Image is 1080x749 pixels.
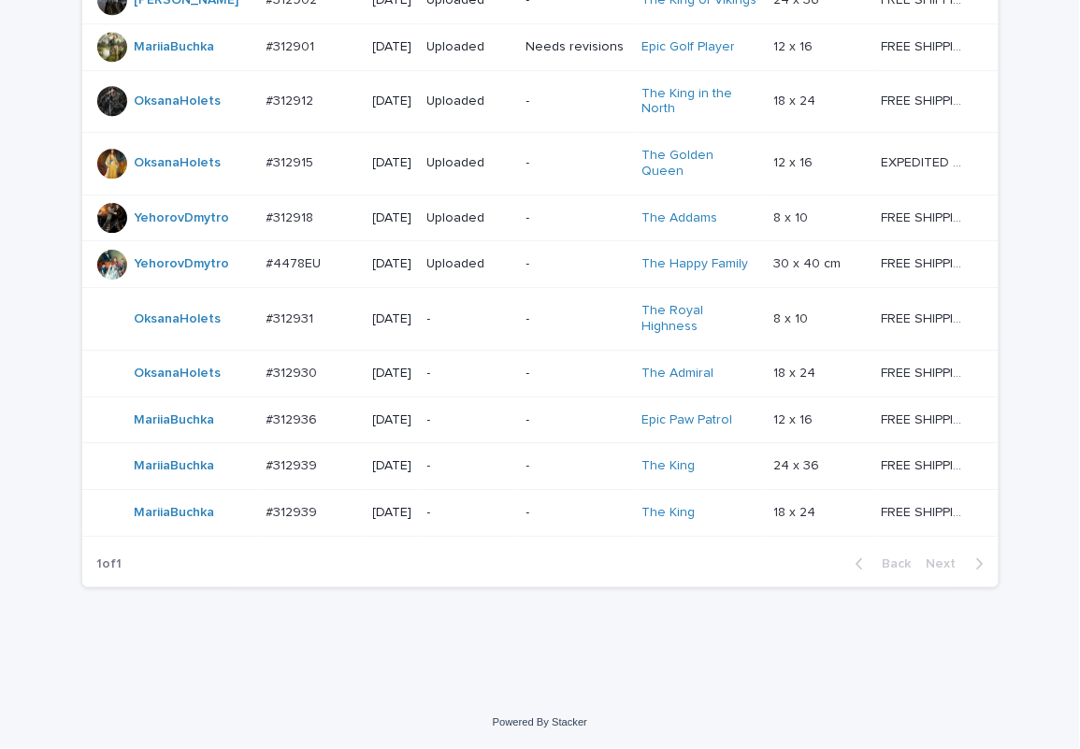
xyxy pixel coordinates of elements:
p: [DATE] [373,256,412,272]
p: #312901 [266,36,319,55]
p: 1 of 1 [82,541,137,587]
p: #312931 [266,308,318,327]
a: The Royal Highness [641,303,758,335]
p: #312936 [266,409,322,428]
p: 8 x 10 [773,308,812,327]
a: The King [641,458,695,474]
p: - [526,210,626,226]
p: [DATE] [373,458,412,474]
p: 12 x 16 [773,409,816,428]
tr: OksanaHolets #312930#312930 [DATE]--The Admiral 18 x 2418 x 24 FREE SHIPPING - preview in 1-2 bus... [82,350,999,396]
p: FREE SHIPPING - preview in 1-2 business days, after your approval delivery will take 6-10 busines... [881,252,972,272]
tr: YehorovDmytro #312918#312918 [DATE]Uploaded-The Addams 8 x 108 x 10 FREE SHIPPING - preview in 1-... [82,194,999,241]
p: FREE SHIPPING - preview in 1-2 business days, after your approval delivery will take 5-10 b.d. [881,454,972,474]
p: - [427,505,511,521]
p: [DATE] [373,94,412,109]
p: - [526,94,626,109]
p: - [526,412,626,428]
a: The Admiral [641,366,713,382]
p: Uploaded [427,39,511,55]
p: #312912 [266,90,318,109]
a: OksanaHolets [135,366,222,382]
p: [DATE] [373,39,412,55]
button: Next [919,555,999,572]
a: Epic Paw Patrol [641,412,732,428]
tr: MariiaBuchka #312901#312901 [DATE]UploadedNeeds revisionsEpic Golf Player 12 x 1612 x 16 FREE SHI... [82,23,999,70]
tr: MariiaBuchka #312936#312936 [DATE]--Epic Paw Patrol 12 x 1612 x 16 FREE SHIPPING - preview in 1-2... [82,396,999,443]
a: The Addams [641,210,717,226]
button: Back [841,555,919,572]
a: YehorovDmytro [135,256,230,272]
p: Uploaded [427,155,511,171]
tr: OksanaHolets #312912#312912 [DATE]Uploaded-The King in the North 18 x 2418 x 24 FREE SHIPPING - p... [82,70,999,133]
a: The Happy Family [641,256,748,272]
p: 8 x 10 [773,207,812,226]
p: 12 x 16 [773,36,816,55]
p: - [526,505,626,521]
a: OksanaHolets [135,155,222,171]
p: FREE SHIPPING - preview in 1-2 business days, after your approval delivery will take 5-10 b.d. [881,36,972,55]
p: - [526,155,626,171]
p: - [526,458,626,474]
a: MariiaBuchka [135,505,215,521]
a: YehorovDmytro [135,210,230,226]
p: [DATE] [373,505,412,521]
p: - [526,311,626,327]
p: FREE SHIPPING - preview in 1-2 business days, after your approval delivery will take 5-10 b.d. [881,409,972,428]
p: FREE SHIPPING - preview in 1-2 business days, after your approval delivery will take 5-10 b.d. [881,362,972,382]
p: 30 x 40 cm [773,252,844,272]
a: Epic Golf Player [641,39,735,55]
p: - [526,366,626,382]
p: 18 x 24 [773,362,819,382]
a: The King [641,505,695,521]
p: - [427,412,511,428]
p: FREE SHIPPING - preview in 1-2 business days, after your approval delivery will take 5-10 b.d. [881,501,972,521]
p: [DATE] [373,210,412,226]
tr: YehorovDmytro #4478EU#4478EU [DATE]Uploaded-The Happy Family 30 x 40 cm30 x 40 cm FREE SHIPPING -... [82,241,999,288]
p: #312930 [266,362,322,382]
p: - [427,458,511,474]
p: - [427,366,511,382]
tr: MariiaBuchka #312939#312939 [DATE]--The King 18 x 2418 x 24 FREE SHIPPING - preview in 1-2 busine... [82,490,999,537]
p: Uploaded [427,210,511,226]
p: #312915 [266,151,318,171]
p: Uploaded [427,94,511,109]
a: MariiaBuchka [135,39,215,55]
a: Powered By Stacker [493,716,587,727]
p: 18 x 24 [773,501,819,521]
p: - [427,311,511,327]
a: MariiaBuchka [135,458,215,474]
a: OksanaHolets [135,94,222,109]
tr: MariiaBuchka #312939#312939 [DATE]--The King 24 x 3624 x 36 FREE SHIPPING - preview in 1-2 busine... [82,443,999,490]
p: [DATE] [373,366,412,382]
p: EXPEDITED SHIPPING - preview in 1 business day; delivery up to 5 business days after your approval. [881,151,972,171]
span: Next [927,557,968,570]
p: #312939 [266,501,322,521]
p: Uploaded [427,256,511,272]
p: #312939 [266,454,322,474]
p: #4478EU [266,252,325,272]
a: The Golden Queen [641,148,758,180]
p: 18 x 24 [773,90,819,109]
p: - [526,256,626,272]
p: FREE SHIPPING - preview in 1-2 business days, after your approval delivery will take 5-10 b.d. [881,207,972,226]
p: [DATE] [373,311,412,327]
p: 12 x 16 [773,151,816,171]
tr: OksanaHolets #312931#312931 [DATE]--The Royal Highness 8 x 108 x 10 FREE SHIPPING - preview in 1-... [82,288,999,351]
p: 24 x 36 [773,454,823,474]
p: Needs revisions [526,39,626,55]
p: [DATE] [373,412,412,428]
a: The King in the North [641,86,758,118]
p: #312918 [266,207,318,226]
a: OksanaHolets [135,311,222,327]
p: FREE SHIPPING - preview in 1-2 business days, after your approval delivery will take 5-10 b.d. [881,90,972,109]
p: [DATE] [373,155,412,171]
p: FREE SHIPPING - preview in 1-2 business days, after your approval delivery will take 5-10 b.d. [881,308,972,327]
a: MariiaBuchka [135,412,215,428]
span: Back [871,557,912,570]
tr: OksanaHolets #312915#312915 [DATE]Uploaded-The Golden Queen 12 x 1612 x 16 EXPEDITED SHIPPING - p... [82,133,999,195]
